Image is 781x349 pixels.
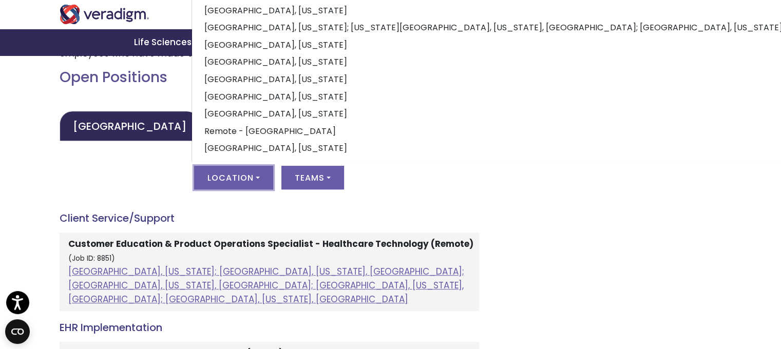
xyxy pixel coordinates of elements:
[60,111,200,141] a: [GEOGRAPHIC_DATA]
[5,319,30,344] button: Open CMP widget
[281,166,344,189] button: Teams
[60,212,479,224] h4: Client Service/Support
[194,166,273,189] button: Location
[68,238,473,250] strong: Customer Education & Product Operations Specialist - Healthcare Technology (Remote)
[68,254,115,263] small: (Job ID: 8851)
[68,265,464,305] a: [GEOGRAPHIC_DATA], [US_STATE]; [GEOGRAPHIC_DATA], [US_STATE], [GEOGRAPHIC_DATA]; [GEOGRAPHIC_DATA...
[60,69,479,86] h2: Open Positions
[60,5,149,24] img: Veradigm logo
[122,29,207,55] a: Life Sciences
[60,321,479,334] h4: EHR Implementation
